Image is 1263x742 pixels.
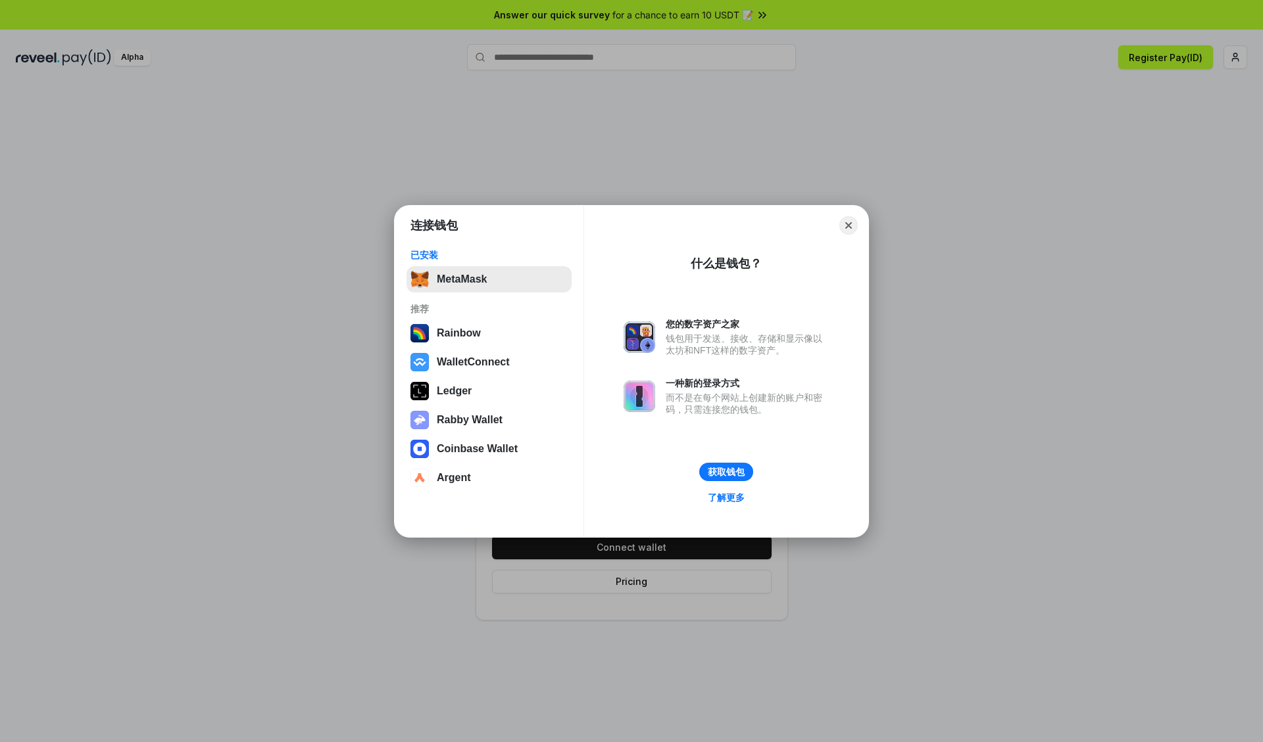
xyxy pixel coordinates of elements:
[407,378,572,404] button: Ledger
[699,463,753,481] button: 获取钱包
[437,385,472,397] div: Ledger
[407,320,572,346] button: Rainbow
[410,270,429,289] img: svg+xml,%3Csvg%20fill%3D%22none%22%20height%3D%2233%22%20viewBox%3D%220%200%2035%2033%22%20width%...
[437,273,487,285] div: MetaMask
[708,466,745,478] div: 获取钱包
[666,333,829,356] div: 钱包用于发送、接收、存储和显示像以太坊和NFT这样的数字资产。
[624,321,655,353] img: svg+xml,%3Csvg%20xmlns%3D%22http%3A%2F%2Fwww.w3.org%2F2000%2Fsvg%22%20fill%3D%22none%22%20viewBox...
[410,303,568,315] div: 推荐
[666,318,829,330] div: 您的数字资产之家
[624,381,655,412] img: svg+xml,%3Csvg%20xmlns%3D%22http%3A%2F%2Fwww.w3.org%2F2000%2Fsvg%22%20fill%3D%22none%22%20viewBox...
[407,465,572,491] button: Argent
[437,414,503,426] div: Rabby Wallet
[410,324,429,342] img: svg+xml,%3Csvg%20width%3D%22120%22%20height%3D%22120%22%20viewBox%3D%220%200%20120%20120%22%20fil...
[410,411,429,429] img: svg+xml,%3Csvg%20xmlns%3D%22http%3A%2F%2Fwww.w3.org%2F2000%2Fsvg%22%20fill%3D%22none%22%20viewBox...
[437,472,471,484] div: Argent
[691,256,762,271] div: 什么是钱包？
[437,443,518,455] div: Coinbase Wallet
[410,469,429,487] img: svg+xml,%3Csvg%20width%3D%2228%22%20height%3D%2228%22%20viewBox%3D%220%200%2028%2028%22%20fill%3D...
[407,407,572,433] button: Rabby Wallet
[708,492,745,503] div: 了解更多
[410,440,429,458] img: svg+xml,%3Csvg%20width%3D%2228%22%20height%3D%2228%22%20viewBox%3D%220%200%2028%2028%22%20fill%3D...
[437,327,481,339] div: Rainbow
[407,349,572,375] button: WalletConnect
[410,249,568,261] div: 已安装
[410,218,458,233] h1: 连接钱包
[410,382,429,400] img: svg+xml,%3Csvg%20xmlns%3D%22http%3A%2F%2Fwww.w3.org%2F2000%2Fsvg%22%20width%3D%2228%22%20height%3...
[437,356,510,368] div: WalletConnect
[407,436,572,462] button: Coinbase Wallet
[700,489,753,506] a: 了解更多
[407,266,572,292] button: MetaMask
[410,353,429,371] img: svg+xml,%3Csvg%20width%3D%2228%22%20height%3D%2228%22%20viewBox%3D%220%200%2028%2028%22%20fill%3D...
[666,392,829,415] div: 而不是在每个网站上创建新的账户和密码，只需连接您的钱包。
[666,377,829,389] div: 一种新的登录方式
[839,216,858,235] button: Close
